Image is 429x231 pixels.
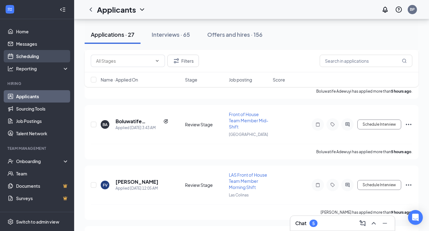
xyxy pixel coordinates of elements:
div: FV [103,183,107,188]
p: Boluwatife Adewuyi has applied more than . [316,149,412,154]
span: Las Colinas [229,193,249,197]
svg: WorkstreamLogo [7,6,13,12]
span: [GEOGRAPHIC_DATA] [229,132,268,137]
svg: Notifications [381,6,389,13]
div: 5 [312,221,315,226]
svg: Minimize [381,220,389,227]
svg: Note [314,122,322,127]
svg: Note [314,183,322,187]
span: LAS Front of House Team Member Morning Shift [229,172,267,190]
svg: ComposeMessage [359,220,366,227]
div: Review Stage [185,182,225,188]
svg: MagnifyingGlass [402,58,407,63]
button: Minimize [380,218,390,228]
a: DocumentsCrown [16,180,69,192]
div: Applied [DATE] 3:43 AM [116,125,168,131]
div: Team Management [7,146,68,151]
svg: Ellipses [405,121,412,128]
h3: Chat [295,220,306,227]
div: Applications · 27 [91,31,134,38]
div: Open Intercom Messenger [408,210,423,225]
a: Team [16,167,69,180]
a: Job Postings [16,115,69,127]
a: Talent Network [16,127,69,140]
svg: ChevronUp [370,220,377,227]
svg: ChevronDown [138,6,146,13]
svg: Collapse [60,6,66,13]
a: SurveysCrown [16,192,69,204]
h1: Applicants [97,4,136,15]
span: Front of House Team Member Mid-Shift [229,111,268,129]
svg: ActiveChat [344,122,351,127]
svg: Ellipses [405,181,412,189]
svg: ChevronDown [155,58,160,63]
div: Reporting [16,65,69,72]
a: Home [16,25,69,38]
svg: Settings [7,219,14,225]
svg: ActiveChat [344,183,351,187]
svg: Analysis [7,65,14,72]
button: Schedule Interview [357,120,401,129]
b: 5 hours ago [391,149,411,154]
input: All Stages [96,57,152,64]
input: Search in applications [320,55,412,67]
svg: Filter [173,57,180,65]
svg: Tag [329,122,336,127]
svg: Reapply [163,119,168,124]
h5: [PERSON_NAME] [116,178,158,185]
svg: Tag [329,183,336,187]
div: BA [103,122,107,127]
svg: QuestionInfo [395,6,402,13]
a: Scheduling [16,50,69,62]
button: Schedule Interview [357,180,401,190]
svg: ChevronLeft [87,6,95,13]
a: Applicants [16,90,69,103]
div: Applied [DATE] 12:05 AM [116,185,158,191]
span: Job posting [229,77,252,83]
p: [PERSON_NAME] has applied more than . [321,210,412,215]
div: Switch to admin view [16,219,59,225]
a: Messages [16,38,69,50]
span: Stage [185,77,197,83]
button: ComposeMessage [358,218,368,228]
h5: Boluwatife Adewuyi [116,118,161,125]
div: Hiring [7,81,68,86]
div: Offers and hires · 156 [207,31,263,38]
div: Interviews · 65 [152,31,190,38]
span: Name · Applied On [101,77,138,83]
button: Filter Filters [167,55,199,67]
div: BP [410,7,415,12]
a: Sourcing Tools [16,103,69,115]
button: ChevronUp [369,218,379,228]
div: Onboarding [16,158,64,164]
div: Review Stage [185,121,225,128]
span: Score [273,77,285,83]
svg: UserCheck [7,158,14,164]
b: 9 hours ago [391,210,411,215]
